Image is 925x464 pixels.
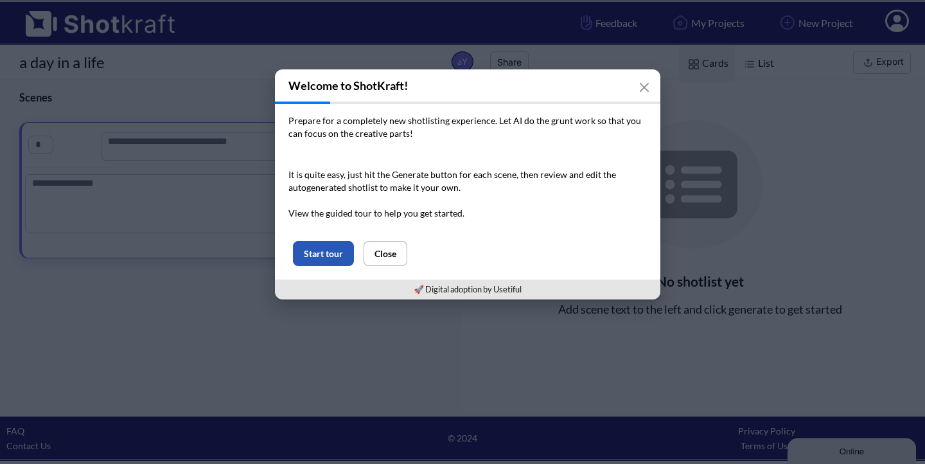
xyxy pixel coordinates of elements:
[10,11,119,21] div: Online
[293,241,354,266] button: Start tour
[414,284,522,294] a: 🚀 Digital adoption by Usetiful
[364,241,407,266] button: Close
[288,168,647,220] p: It is quite easy, just hit the Generate button for each scene, then review and edit the autogener...
[288,115,497,126] span: Prepare for a completely new shotlisting experience.
[275,69,660,102] h3: Welcome to ShotKraft!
